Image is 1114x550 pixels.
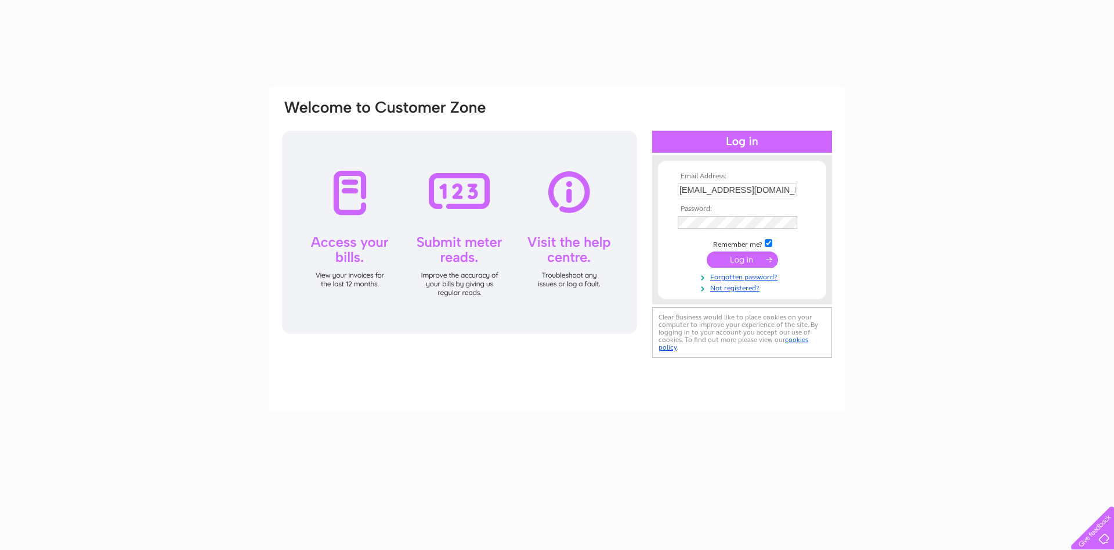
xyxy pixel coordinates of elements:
[678,282,809,293] a: Not registered?
[659,336,808,351] a: cookies policy
[675,238,809,249] td: Remember me?
[675,172,809,181] th: Email Address:
[652,307,832,358] div: Clear Business would like to place cookies on your computer to improve your experience of the sit...
[678,271,809,282] a: Forgotten password?
[675,205,809,213] th: Password:
[707,251,778,268] input: Submit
